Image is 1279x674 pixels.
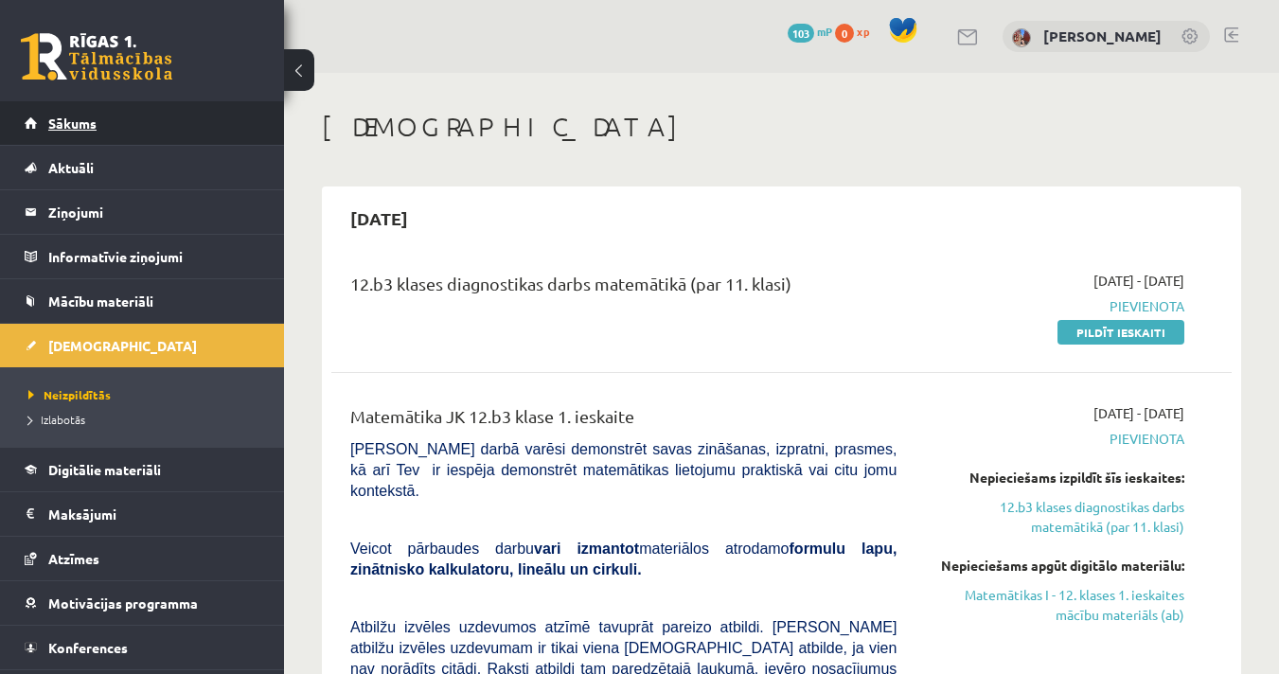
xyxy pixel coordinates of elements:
div: Matemātika JK 12.b3 klase 1. ieskaite [350,403,897,438]
span: Izlabotās [28,412,85,427]
span: 0 [835,24,854,43]
span: [DATE] - [DATE] [1093,271,1184,291]
a: Motivācijas programma [25,581,260,625]
span: mP [817,24,832,39]
b: vari izmantot [534,541,639,557]
b: formulu lapu, zinātnisko kalkulatoru, lineālu un cirkuli. [350,541,897,577]
span: Konferences [48,639,128,656]
a: Konferences [25,626,260,669]
span: [DATE] - [DATE] [1093,403,1184,423]
div: Nepieciešams apgūt digitālo materiālu: [925,556,1184,576]
a: 103 mP [788,24,832,39]
a: Matemātikas I - 12. klases 1. ieskaites mācību materiāls (ab) [925,585,1184,625]
a: Pildīt ieskaiti [1057,320,1184,345]
a: Maksājumi [25,492,260,536]
a: [DEMOGRAPHIC_DATA] [25,324,260,367]
a: [PERSON_NAME] [1043,27,1162,45]
span: [PERSON_NAME] darbā varēsi demonstrēt savas zināšanas, izpratni, prasmes, kā arī Tev ir iespēja d... [350,441,897,499]
a: Neizpildītās [28,386,265,403]
span: Neizpildītās [28,387,111,402]
div: 12.b3 klases diagnostikas darbs matemātikā (par 11. klasi) [350,271,897,306]
span: xp [857,24,869,39]
span: Pievienota [925,429,1184,449]
h1: [DEMOGRAPHIC_DATA] [322,111,1241,143]
legend: Informatīvie ziņojumi [48,235,260,278]
span: Veicot pārbaudes darbu materiālos atrodamo [350,541,897,577]
legend: Maksājumi [48,492,260,536]
span: Sākums [48,115,97,132]
a: Izlabotās [28,411,265,428]
a: Mācību materiāli [25,279,260,323]
img: Alise Veženkova [1012,28,1031,47]
legend: Ziņojumi [48,190,260,234]
a: 0 xp [835,24,879,39]
div: Nepieciešams izpildīt šīs ieskaites: [925,468,1184,488]
a: Aktuāli [25,146,260,189]
a: Ziņojumi [25,190,260,234]
span: Atzīmes [48,550,99,567]
a: Digitālie materiāli [25,448,260,491]
h2: [DATE] [331,196,427,240]
span: Motivācijas programma [48,594,198,612]
span: Mācību materiāli [48,293,153,310]
span: Digitālie materiāli [48,461,161,478]
a: Atzīmes [25,537,260,580]
span: Aktuāli [48,159,94,176]
span: Pievienota [925,296,1184,316]
span: 103 [788,24,814,43]
a: Sākums [25,101,260,145]
a: 12.b3 klases diagnostikas darbs matemātikā (par 11. klasi) [925,497,1184,537]
span: [DEMOGRAPHIC_DATA] [48,337,197,354]
a: Informatīvie ziņojumi [25,235,260,278]
a: Rīgas 1. Tālmācības vidusskola [21,33,172,80]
